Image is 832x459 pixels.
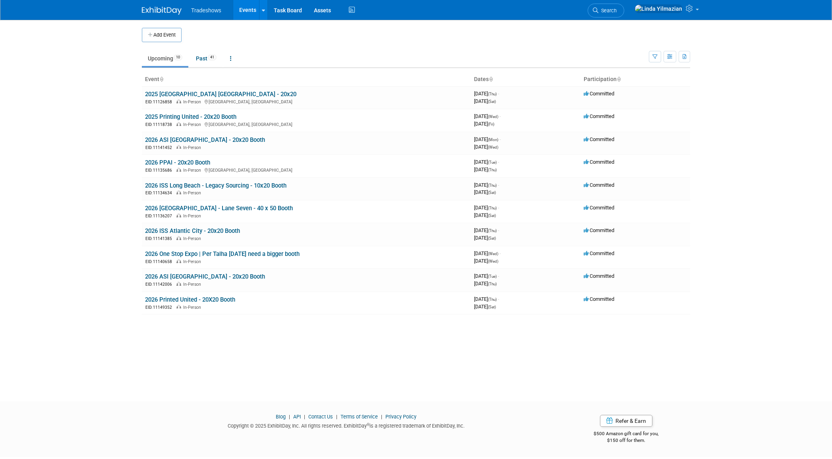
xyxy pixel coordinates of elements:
span: - [498,227,499,233]
img: In-Person Event [176,282,181,286]
span: EID: 11134634 [145,191,175,195]
a: Contact Us [308,414,333,420]
span: (Tue) [488,274,497,279]
span: In-Person [183,122,203,127]
img: Linda Yilmazian [635,4,683,13]
span: | [302,414,307,420]
span: - [498,159,499,165]
span: (Wed) [488,145,498,149]
img: ExhibitDay [142,7,182,15]
span: (Sat) [488,190,496,195]
span: - [498,296,499,302]
span: (Thu) [488,92,497,96]
span: [DATE] [474,182,499,188]
span: - [498,273,499,279]
span: EID: 11140658 [145,260,175,264]
span: | [287,414,292,420]
a: Upcoming10 [142,51,188,66]
a: Sort by Participation Type [617,76,621,82]
a: 2025 Printing United - 20x20 Booth [145,113,236,120]
div: $150 off for them. [562,437,691,444]
span: (Wed) [488,252,498,256]
span: [DATE] [474,273,499,279]
span: Committed [584,273,614,279]
a: Sort by Event Name [159,76,163,82]
a: 2026 ISS Atlantic City - 20x20 Booth [145,227,240,234]
span: | [379,414,384,420]
a: Past41 [190,51,223,66]
a: Terms of Service [341,414,378,420]
span: EID: 11126858 [145,100,175,104]
span: EID: 11141385 [145,236,175,241]
span: In-Person [183,305,203,310]
a: Blog [276,414,286,420]
span: - [499,113,501,119]
a: 2026 Printed United - 20X20 Booth [145,296,235,303]
span: In-Person [183,282,203,287]
div: [GEOGRAPHIC_DATA], [GEOGRAPHIC_DATA] [145,121,468,128]
a: 2026 One Stop Expo | Per Talha [DATE] need a bigger booth [145,250,300,258]
span: Committed [584,250,614,256]
span: (Thu) [488,297,497,302]
span: (Thu) [488,282,497,286]
span: Committed [584,205,614,211]
span: (Wed) [488,259,498,263]
span: (Sat) [488,236,496,240]
span: In-Person [183,213,203,219]
div: $500 Amazon gift card for you, [562,425,691,444]
div: [GEOGRAPHIC_DATA], [GEOGRAPHIC_DATA] [145,98,468,105]
img: In-Person Event [176,259,181,263]
span: [DATE] [474,258,498,264]
span: (Wed) [488,114,498,119]
span: - [498,205,499,211]
span: [DATE] [474,98,496,104]
span: EID: 11149352 [145,305,175,310]
span: (Thu) [488,206,497,210]
img: In-Person Event [176,236,181,240]
span: EID: 11142006 [145,282,175,287]
span: (Thu) [488,229,497,233]
img: In-Person Event [176,99,181,103]
sup: ® [367,422,370,427]
th: Dates [471,73,580,86]
span: (Sat) [488,213,496,218]
span: Tradeshows [191,7,221,14]
span: [DATE] [474,212,496,218]
a: 2026 ASI [GEOGRAPHIC_DATA] - 20x20 Booth [145,273,265,280]
span: [DATE] [474,91,499,97]
a: 2026 PPAI - 20x20 Booth [145,159,210,166]
span: (Tue) [488,160,497,165]
span: (Thu) [488,168,497,172]
span: In-Person [183,145,203,150]
span: Committed [584,159,614,165]
a: API [293,414,301,420]
span: (Sat) [488,305,496,309]
span: (Fri) [488,122,494,126]
img: In-Person Event [176,305,181,309]
span: (Sat) [488,99,496,104]
span: [DATE] [474,136,501,142]
div: [GEOGRAPHIC_DATA], [GEOGRAPHIC_DATA] [145,167,468,173]
button: Add Event [142,28,182,42]
span: [DATE] [474,227,499,233]
th: Participation [580,73,690,86]
img: In-Person Event [176,190,181,194]
span: [DATE] [474,113,501,119]
span: - [499,250,501,256]
span: Committed [584,136,614,142]
span: [DATE] [474,121,494,127]
span: [DATE] [474,304,496,310]
a: 2026 ASI [GEOGRAPHIC_DATA] - 20x20 Booth [145,136,265,143]
span: In-Person [183,259,203,264]
span: [DATE] [474,189,496,195]
span: - [498,182,499,188]
span: Committed [584,182,614,188]
span: [DATE] [474,205,499,211]
span: In-Person [183,99,203,105]
a: Privacy Policy [385,414,416,420]
img: In-Person Event [176,122,181,126]
span: [DATE] [474,281,497,287]
span: | [334,414,339,420]
span: [DATE] [474,296,499,302]
span: [DATE] [474,159,499,165]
